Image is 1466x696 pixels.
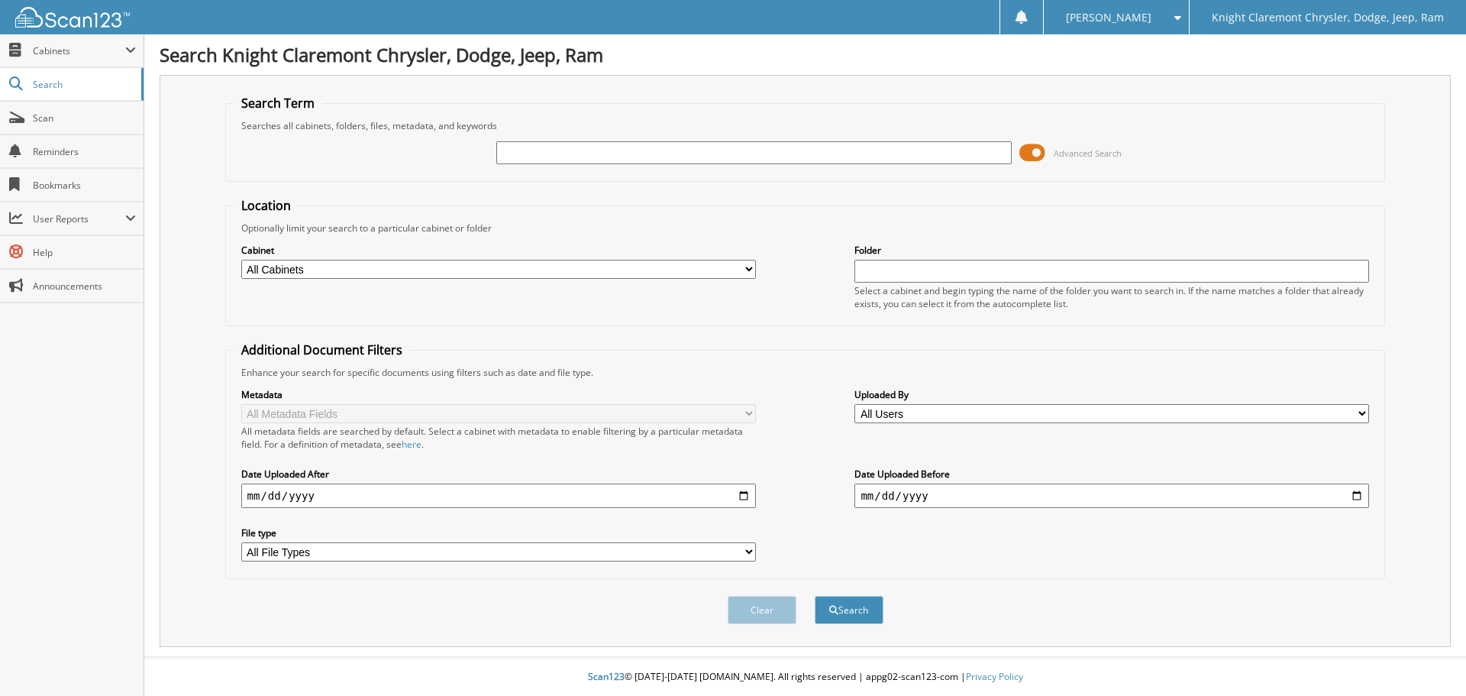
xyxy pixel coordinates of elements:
span: Cabinets [33,44,125,57]
span: Scan [33,112,136,125]
label: Date Uploaded Before [854,468,1369,481]
label: Date Uploaded After [241,468,756,481]
a: Privacy Policy [966,670,1023,683]
img: scan123-logo-white.svg [15,7,130,28]
legend: Location [234,197,299,214]
button: Search [815,596,883,624]
div: All metadata fields are searched by default. Select a cabinet with metadata to enable filtering b... [241,425,756,451]
legend: Search Term [234,95,322,112]
legend: Additional Document Filters [234,342,410,358]
span: Bookmarks [33,179,136,192]
label: Folder [854,244,1369,257]
input: start [241,484,756,508]
label: Cabinet [241,244,756,257]
button: Clear [728,596,796,624]
div: Select a cabinet and begin typing the name of the folder you want to search in. If the name match... [854,284,1369,310]
h1: Search Knight Claremont Chrysler, Dodge, Jeep, Ram [160,42,1451,67]
span: Search [33,78,134,91]
span: Announcements [33,280,136,293]
span: [PERSON_NAME] [1066,13,1151,22]
a: here [402,438,421,451]
span: Reminders [33,145,136,158]
label: Metadata [241,388,756,401]
span: Knight Claremont Chrysler, Dodge, Jeep, Ram [1212,13,1444,22]
span: Help [33,246,136,259]
div: Optionally limit your search to a particular cabinet or folder [234,222,1377,235]
div: © [DATE]-[DATE] [DOMAIN_NAME]. All rights reserved | appg02-scan123-com | [144,659,1466,696]
div: Searches all cabinets, folders, files, metadata, and keywords [234,119,1377,132]
div: Enhance your search for specific documents using filters such as date and file type. [234,366,1377,379]
span: Scan123 [588,670,625,683]
label: Uploaded By [854,388,1369,401]
span: Advanced Search [1054,147,1122,159]
input: end [854,484,1369,508]
span: User Reports [33,212,125,225]
label: File type [241,526,756,539]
